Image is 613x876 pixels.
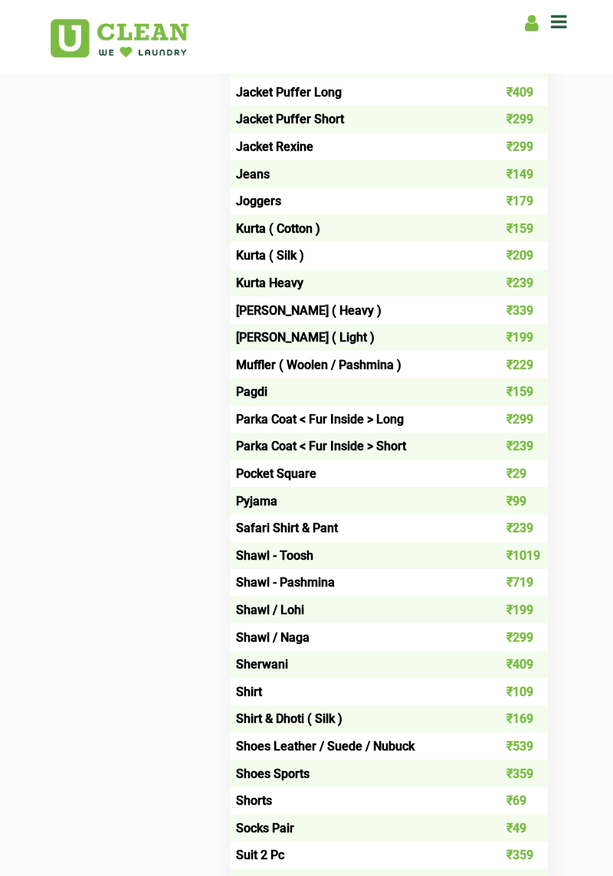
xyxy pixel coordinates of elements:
td: ₹299 [484,623,548,651]
td: ₹409 [484,651,548,678]
td: Joggers [230,188,484,215]
td: Shoes Leather / Suede / Nubuck [230,733,484,760]
td: ₹49 [484,815,548,842]
td: Pagdi [230,378,484,406]
td: Shawl / Naga [230,623,484,651]
td: Shirt [230,678,484,706]
td: Sherwani [230,651,484,678]
td: Pocket Square [230,460,484,488]
td: ₹169 [484,705,548,733]
td: Shorts [230,787,484,815]
td: Shirt & Dhoti ( Silk ) [230,705,484,733]
td: Suit 2 Pc [230,842,484,869]
td: ₹239 [484,270,548,297]
td: [PERSON_NAME] ( Heavy ) [230,296,484,324]
td: ₹149 [484,160,548,188]
td: Pyjama [230,487,484,515]
td: Shoes Sports [230,760,484,787]
td: Jacket Rexine [230,133,484,161]
td: ₹199 [484,597,548,624]
td: ₹239 [484,515,548,542]
td: Shawl / Lohi [230,597,484,624]
td: ₹179 [484,188,548,215]
td: ₹409 [484,78,548,106]
td: Safari Shirt & Pant [230,515,484,542]
td: ₹239 [484,433,548,460]
td: ₹69 [484,787,548,815]
td: Kurta ( Silk ) [230,242,484,270]
td: ₹99 [484,487,548,515]
td: Shawl - Toosh [230,542,484,570]
td: ₹159 [484,214,548,242]
td: Shawl - Pashmina [230,569,484,597]
td: ₹159 [484,378,548,406]
td: ₹359 [484,760,548,787]
td: ₹339 [484,296,548,324]
td: Muffler ( Woolen / Pashmina ) [230,351,484,378]
td: ₹719 [484,569,548,597]
td: ₹109 [484,678,548,706]
img: UClean Laundry and Dry Cleaning [51,19,188,57]
td: ₹299 [484,406,548,433]
td: ₹1019 [484,542,548,570]
td: Kurta ( Cotton ) [230,214,484,242]
td: Jacket Puffer Long [230,78,484,106]
td: Socks Pair [230,815,484,842]
td: Parka Coat < Fur Inside > Short [230,433,484,460]
td: Jacket Puffer Short [230,106,484,133]
td: ₹209 [484,242,548,270]
td: Parka Coat < Fur Inside > Long [230,406,484,433]
td: ₹229 [484,351,548,378]
td: ₹539 [484,733,548,760]
td: ₹359 [484,842,548,869]
td: Jeans [230,160,484,188]
td: [PERSON_NAME] ( Light ) [230,324,484,351]
td: ₹299 [484,106,548,133]
td: ₹299 [484,133,548,161]
td: Kurta Heavy [230,270,484,297]
td: ₹199 [484,324,548,351]
td: ₹29 [484,460,548,488]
